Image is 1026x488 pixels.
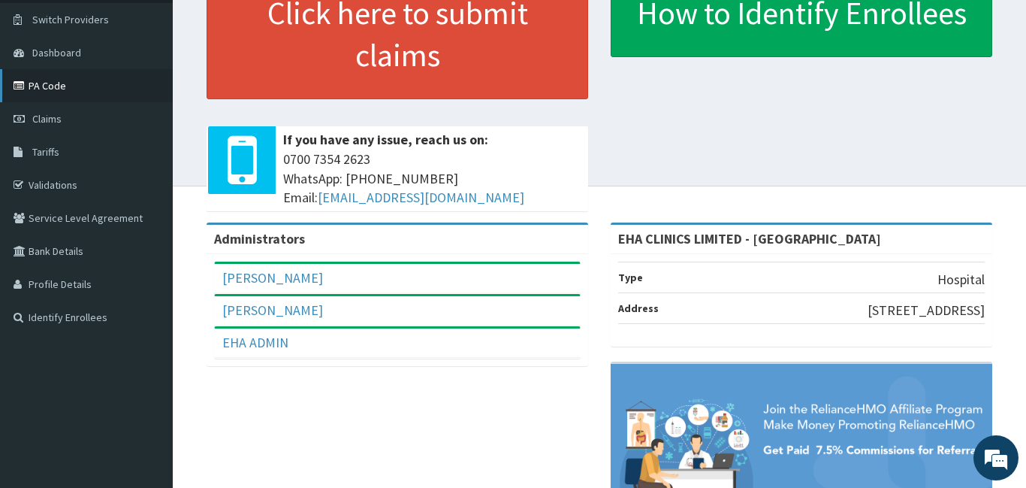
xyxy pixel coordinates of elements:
[937,270,985,289] p: Hospital
[318,189,524,206] a: [EMAIL_ADDRESS][DOMAIN_NAME]
[222,302,323,319] a: [PERSON_NAME]
[222,334,288,351] a: EHA ADMIN
[283,131,488,148] b: If you have any issue, reach us on:
[32,46,81,59] span: Dashboard
[222,269,323,286] a: [PERSON_NAME]
[32,145,59,159] span: Tariffs
[618,230,881,247] strong: EHA CLINICS LIMITED - [GEOGRAPHIC_DATA]
[214,230,305,247] b: Administrators
[868,301,985,320] p: [STREET_ADDRESS]
[618,302,659,315] b: Address
[283,150,581,208] span: 0700 7354 2623 WhatsApp: [PHONE_NUMBER] Email:
[32,112,62,126] span: Claims
[618,271,643,284] b: Type
[32,13,109,26] span: Switch Providers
